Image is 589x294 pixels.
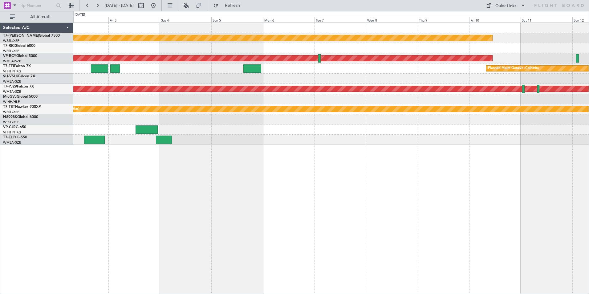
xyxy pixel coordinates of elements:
div: Fri 3 [108,17,160,22]
a: WMSA/SZB [3,59,21,63]
a: WSSL/XSP [3,120,19,125]
a: WSSL/XSP [3,49,19,53]
a: VHHH/HKG [3,69,21,74]
a: T7-[PERSON_NAME]Global 7500 [3,34,60,38]
span: All Aircraft [16,15,65,19]
span: T7-RIC [3,44,14,48]
a: 9H-VSLKFalcon 7X [3,75,35,78]
span: 9H-VSLK [3,75,18,78]
span: Refresh [220,3,246,8]
a: N8998KGlobal 6000 [3,115,38,119]
span: VP-BCY [3,54,16,58]
span: T7-FFI [3,64,14,68]
span: T7-[PERSON_NAME] [3,34,39,38]
button: Refresh [210,1,247,10]
span: T7-ELLY [3,136,17,139]
div: Thu 9 [418,17,469,22]
div: Sat 4 [160,17,211,22]
a: WIHH/HLP [3,100,20,104]
span: VP-CJR [3,125,16,129]
a: WSSL/XSP [3,110,19,114]
span: T7-TST [3,105,15,109]
span: T7-PJ29 [3,85,17,88]
div: Mon 6 [263,17,315,22]
a: VP-BCYGlobal 5000 [3,54,37,58]
a: T7-FFIFalcon 7X [3,64,31,68]
a: WSSL/XSP [3,39,19,43]
a: WMSA/SZB [3,79,21,84]
div: Sat 11 [521,17,572,22]
div: Planned Maint Geneva (Cointrin) [488,64,539,73]
button: All Aircraft [7,12,67,22]
div: Fri 10 [469,17,521,22]
span: [DATE] - [DATE] [105,3,134,8]
a: WMSA/SZB [3,140,21,145]
a: T7-PJ29Falcon 7X [3,85,34,88]
button: Quick Links [483,1,529,10]
a: T7-TSTHawker 900XP [3,105,41,109]
div: Thu 2 [57,17,108,22]
div: Sun 5 [211,17,263,22]
div: Quick Links [495,3,516,9]
a: T7-ELLYG-550 [3,136,27,139]
div: Tue 7 [315,17,366,22]
span: N8998K [3,115,17,119]
div: [DATE] [75,12,85,18]
a: T7-RICGlobal 6000 [3,44,35,48]
a: VHHH/HKG [3,130,21,135]
input: Trip Number [19,1,54,10]
a: M-JGVJGlobal 5000 [3,95,38,99]
span: M-JGVJ [3,95,17,99]
a: WMSA/SZB [3,89,21,94]
div: Wed 8 [366,17,417,22]
a: VP-CJRG-650 [3,125,26,129]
